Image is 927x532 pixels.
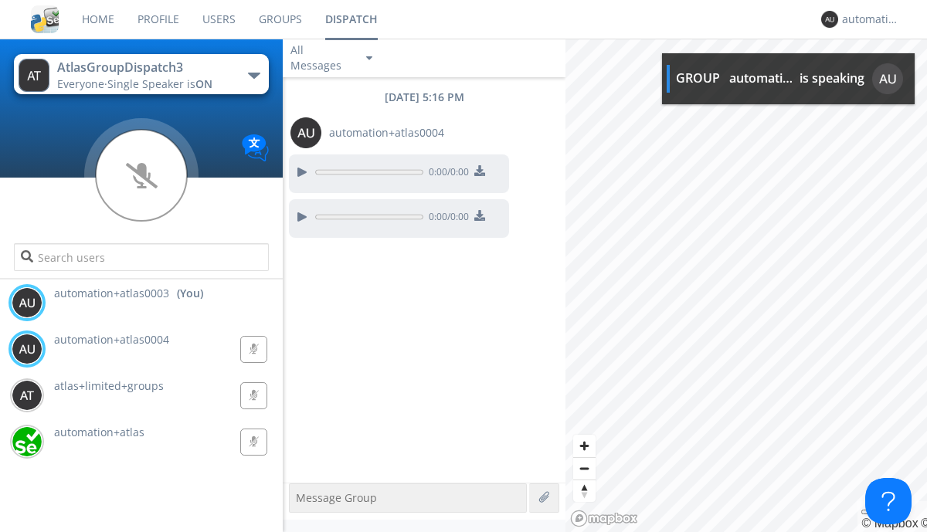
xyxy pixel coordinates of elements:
[872,63,903,94] img: 373638.png
[12,426,42,457] img: d2d01cd9b4174d08988066c6d424eccd
[861,517,918,530] a: Mapbox
[31,5,59,33] img: cddb5a64eb264b2086981ab96f4c1ba7
[12,334,42,364] img: 373638.png
[329,125,444,141] span: automation+atlas0004
[676,69,720,87] div: GROUP
[283,90,565,105] div: [DATE] 5:16 PM
[14,54,268,94] button: AtlasGroupDispatch3Everyone·Single Speaker isON
[842,12,900,27] div: automation+atlas0003
[800,69,864,87] div: is speaking
[423,165,469,182] span: 0:00 / 0:00
[821,11,838,28] img: 373638.png
[366,56,372,60] img: caret-down-sm.svg
[573,479,596,502] button: Reset bearing to north
[573,458,596,479] span: Zoom out
[474,210,485,221] img: download media button
[423,210,469,227] span: 0:00 / 0:00
[570,510,638,527] a: Mapbox logo
[14,243,268,271] input: Search users
[290,117,321,148] img: 373638.png
[19,59,49,92] img: 373638.png
[54,286,169,301] span: automation+atlas0003
[12,287,42,318] img: 373638.png
[729,69,795,87] div: automation+atlas0004
[54,332,169,347] span: automation+atlas0004
[57,76,231,92] div: Everyone ·
[474,165,485,176] img: download media button
[12,380,42,411] img: 373638.png
[573,457,596,479] button: Zoom out
[865,478,912,524] iframe: Toggle Customer Support
[290,42,352,73] div: All Messages
[861,510,874,514] button: Toggle attribution
[242,134,269,161] img: Translation enabled
[195,76,212,91] span: ON
[54,425,144,439] span: automation+atlas
[107,76,212,91] span: Single Speaker is
[57,59,231,76] div: AtlasGroupDispatch3
[177,286,203,301] div: (You)
[54,378,164,393] span: atlas+limited+groups
[573,435,596,457] button: Zoom in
